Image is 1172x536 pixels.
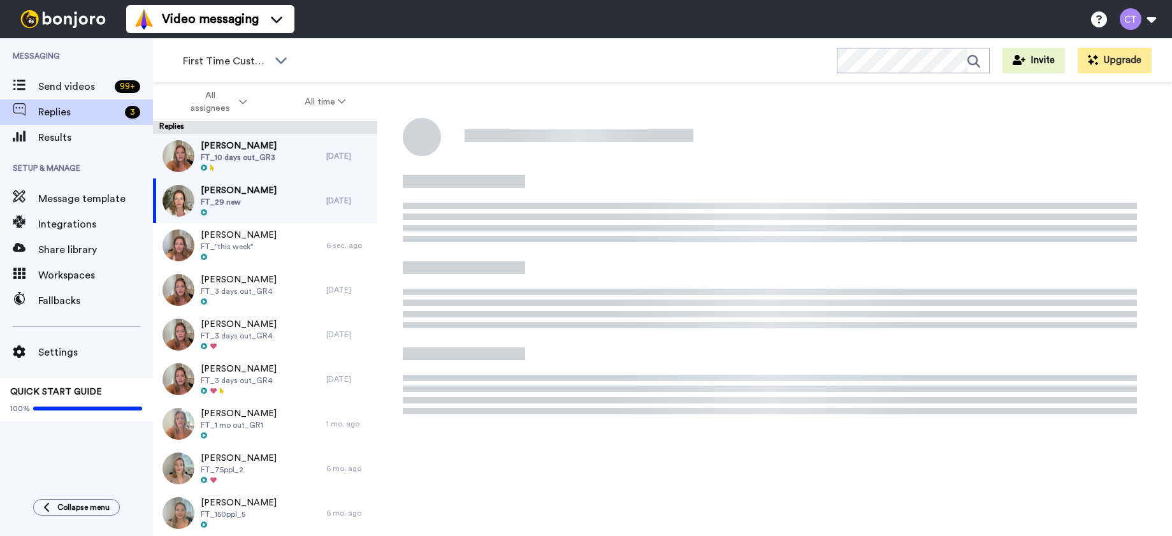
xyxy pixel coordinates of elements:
[201,273,277,286] span: [PERSON_NAME]
[201,184,277,197] span: [PERSON_NAME]
[33,499,120,516] button: Collapse menu
[201,509,277,519] span: FT_150ppl_5
[163,363,194,395] img: d182a69c-3f25-4f75-b1e2-a8a136d57023-thumb.jpg
[38,242,153,257] span: Share library
[163,229,194,261] img: c5718b27-a0f8-4c5c-bcc2-74a80e3c41ec-thumb.jpg
[326,285,371,295] div: [DATE]
[276,91,375,113] button: All time
[201,197,277,207] span: FT_29 new
[163,185,194,217] img: e775b053-e7e1-4264-a7ad-83d797bd57dc-thumb.jpg
[153,446,377,491] a: [PERSON_NAME]FT_75ppl_26 mo. ago
[38,345,153,360] span: Settings
[326,240,371,250] div: 6 sec. ago
[201,242,277,252] span: FT_"this week"
[326,151,371,161] div: [DATE]
[153,402,377,446] a: [PERSON_NAME]FT_1 mo out_GR11 mo. ago
[326,196,371,206] div: [DATE]
[1002,48,1065,73] button: Invite
[38,293,153,308] span: Fallbacks
[163,140,194,172] img: 2af630c9-bb00-4629-856d-cd585671067e-thumb.jpg
[153,223,377,268] a: [PERSON_NAME]FT_"this week"6 sec. ago
[153,357,377,402] a: [PERSON_NAME]FT_3 days out_GR4[DATE]
[201,465,277,475] span: FT_75ppl_2
[134,9,154,29] img: vm-color.svg
[162,10,259,28] span: Video messaging
[38,105,120,120] span: Replies
[38,191,153,206] span: Message template
[163,408,194,440] img: bd841412-ef6e-4396-b8f4-7c2503e5b85c-thumb.jpg
[38,79,110,94] span: Send videos
[201,318,277,331] span: [PERSON_NAME]
[326,463,371,474] div: 6 mo. ago
[153,134,377,178] a: [PERSON_NAME]FT_10 days out_GR3[DATE]
[163,497,194,529] img: 1da16a9a-3755-4fa7-8515-8afeb9762081-thumb.jpg
[201,363,277,375] span: [PERSON_NAME]
[38,217,153,232] span: Integrations
[38,268,153,283] span: Workspaces
[201,331,277,341] span: FT_3 days out_GR4
[201,375,277,386] span: FT_3 days out_GR4
[153,491,377,535] a: [PERSON_NAME]FT_150ppl_56 mo. ago
[183,54,268,69] span: First Time Customer
[153,312,377,357] a: [PERSON_NAME]FT_3 days out_GR4[DATE]
[326,419,371,429] div: 1 mo. ago
[201,229,277,242] span: [PERSON_NAME]
[201,496,277,509] span: [PERSON_NAME]
[15,10,111,28] img: bj-logo-header-white.svg
[326,330,371,340] div: [DATE]
[326,508,371,518] div: 6 mo. ago
[201,420,277,430] span: FT_1 mo out_GR1
[153,121,377,134] div: Replies
[57,502,110,512] span: Collapse menu
[10,388,102,396] span: QUICK START GUIDE
[163,319,194,351] img: d182a69c-3f25-4f75-b1e2-a8a136d57023-thumb.jpg
[185,89,236,115] span: All assignees
[10,403,30,414] span: 100%
[201,407,277,420] span: [PERSON_NAME]
[201,452,277,465] span: [PERSON_NAME]
[201,286,277,296] span: FT_3 days out_GR4
[38,130,153,145] span: Results
[163,274,194,306] img: d182a69c-3f25-4f75-b1e2-a8a136d57023-thumb.jpg
[153,268,377,312] a: [PERSON_NAME]FT_3 days out_GR4[DATE]
[153,178,377,223] a: [PERSON_NAME]FT_29 new[DATE]
[1078,48,1152,73] button: Upgrade
[201,152,277,163] span: FT_10 days out_GR3
[326,374,371,384] div: [DATE]
[125,106,140,119] div: 3
[201,140,277,152] span: [PERSON_NAME]
[115,80,140,93] div: 99 +
[156,84,276,120] button: All assignees
[163,453,194,484] img: 90f09d71-e108-4f9a-a833-9450812f301a-thumb.jpg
